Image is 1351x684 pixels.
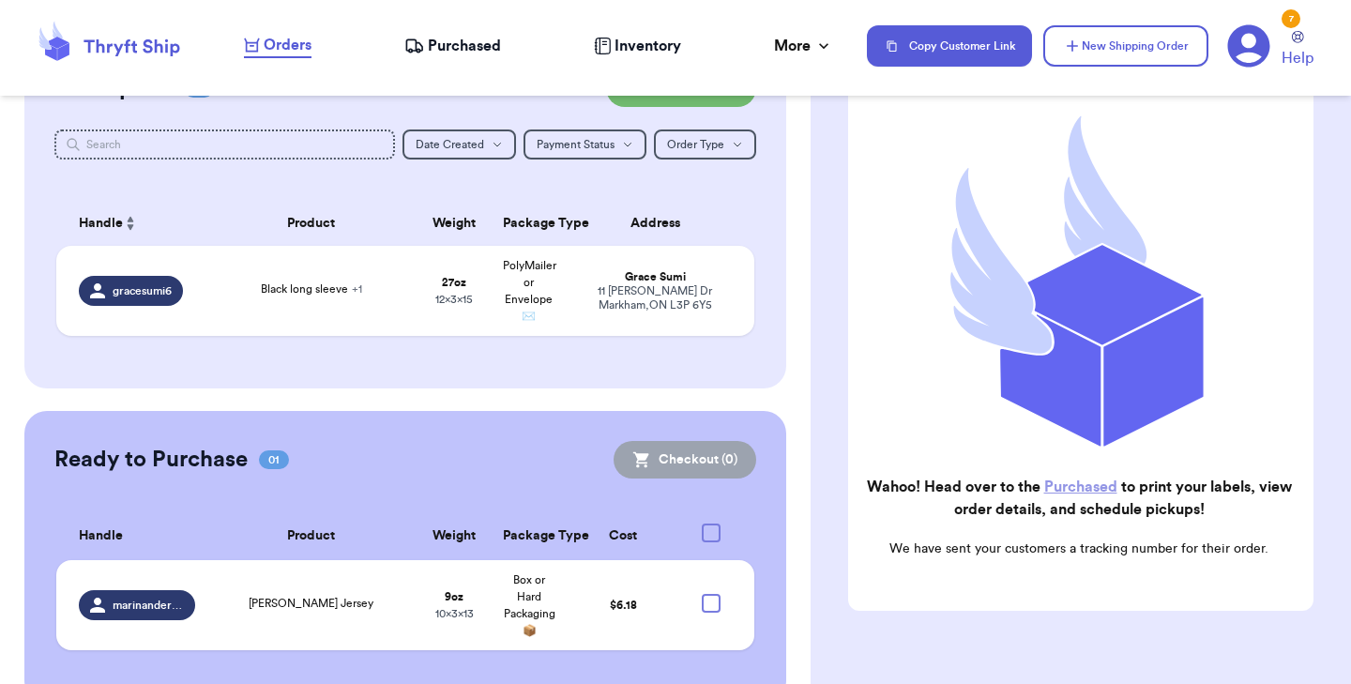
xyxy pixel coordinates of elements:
[1043,25,1208,67] button: New Shipping Order
[416,139,484,150] span: Date Created
[504,574,555,636] span: Box or Hard Packaging 📦
[774,35,833,57] div: More
[261,283,362,295] span: Black long sleeve
[1282,47,1313,69] span: Help
[492,512,567,560] th: Package Type
[567,201,754,246] th: Address
[206,512,417,560] th: Product
[244,34,311,58] a: Orders
[492,201,567,246] th: Package Type
[435,294,473,305] span: 12 x 3 x 15
[352,283,362,295] span: + 1
[442,277,466,288] strong: 27 oz
[863,540,1295,558] p: We have sent your customers a tracking number for their order.
[863,476,1295,521] h2: Wahoo! Head over to the to print your labels, view order details, and schedule pickups!
[113,598,184,613] span: marinanderson19
[54,445,248,475] h2: Ready to Purchase
[206,201,417,246] th: Product
[614,441,756,479] button: Checkout (0)
[417,512,492,560] th: Weight
[615,35,681,57] span: Inventory
[249,598,373,609] span: [PERSON_NAME] Jersey
[402,129,516,160] button: Date Created
[417,201,492,246] th: Weight
[123,212,138,235] button: Sort ascending
[654,129,756,160] button: Order Type
[537,139,615,150] span: Payment Status
[428,35,501,57] span: Purchased
[54,129,395,160] input: Search
[1227,24,1270,68] a: 7
[404,35,501,57] a: Purchased
[594,35,681,57] a: Inventory
[524,129,646,160] button: Payment Status
[567,512,679,560] th: Cost
[578,284,732,312] div: 11 [PERSON_NAME] Dr Markham , ON L3P 6Y5
[610,600,637,611] span: $ 6.18
[113,283,172,298] span: gracesumi6
[445,591,463,602] strong: 9 oz
[264,34,311,56] span: Orders
[435,608,474,619] span: 10 x 3 x 13
[1282,31,1313,69] a: Help
[667,139,724,150] span: Order Type
[1044,479,1117,494] a: Purchased
[578,270,732,284] div: Grace Sumi
[79,214,123,234] span: Handle
[1282,9,1300,28] div: 7
[79,526,123,546] span: Handle
[259,450,289,469] span: 01
[867,25,1032,67] button: Copy Customer Link
[503,260,556,322] span: PolyMailer or Envelope ✉️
